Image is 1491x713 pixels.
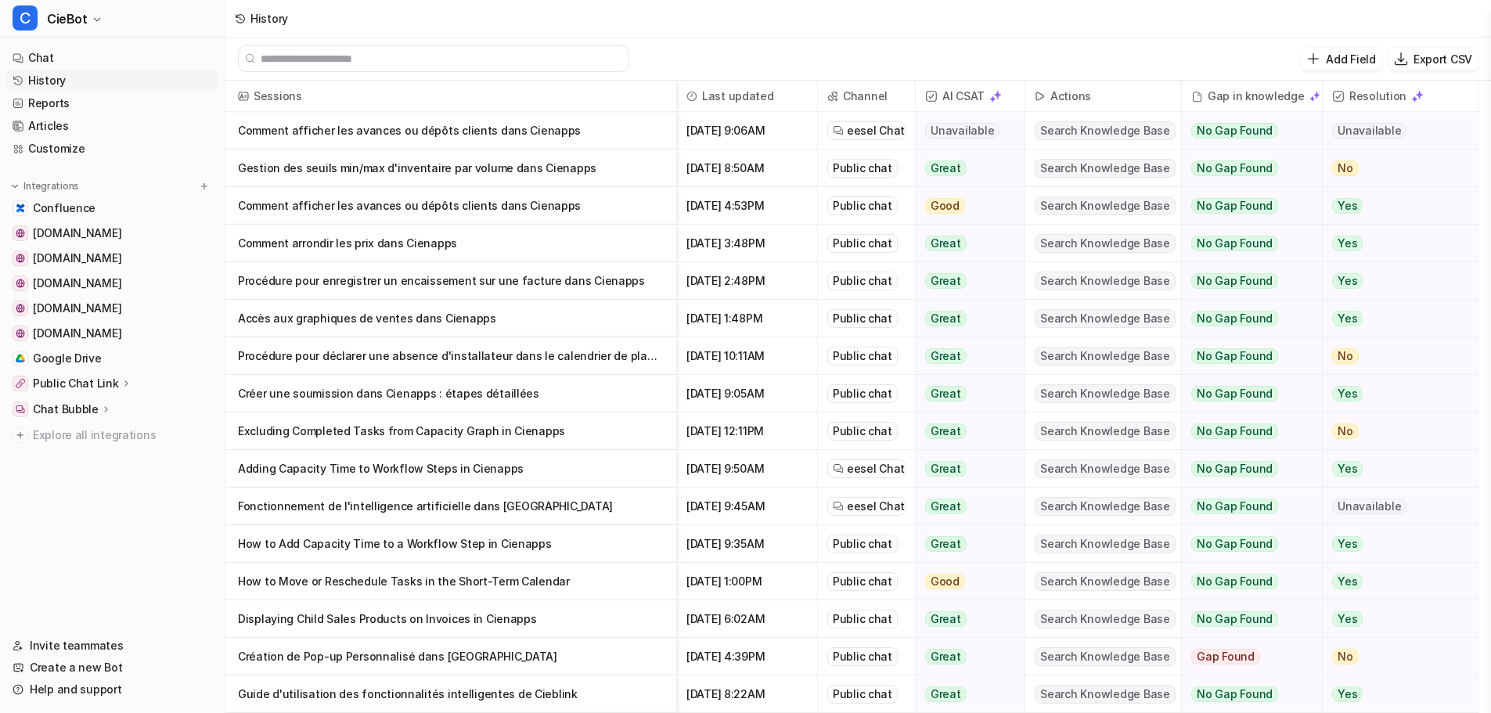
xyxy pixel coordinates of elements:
span: Yes [1332,236,1363,251]
button: No Gap Found [1182,525,1310,563]
span: [DATE] 2:48PM [683,262,811,300]
button: Great [916,225,1015,262]
span: [DATE] 3:48PM [683,225,811,262]
img: Google Drive [16,354,25,363]
a: Invite teammates [6,635,218,657]
div: Public chat [827,234,898,253]
button: No Gap Found [1182,600,1310,638]
span: No Gap Found [1191,536,1278,552]
span: [DATE] 9:50AM [683,450,811,488]
span: Great [925,273,967,289]
div: Gap in knowledge [1188,81,1316,112]
p: Add Field [1326,51,1375,67]
span: Great [925,236,967,251]
p: Guide d'utilisation des fonctionnalités intelligentes de Cieblink [238,675,664,713]
button: No Gap Found [1182,225,1310,262]
div: Public chat [827,159,898,178]
p: Création de Pop-up Personnalisé dans [GEOGRAPHIC_DATA] [238,638,664,675]
span: [DOMAIN_NAME] [33,225,121,241]
div: Public chat [827,685,898,704]
p: Procédure pour enregistrer un encaissement sur une facture dans Cienapps [238,262,664,300]
span: Search Knowledge Base [1035,196,1176,215]
p: Public Chat Link [33,376,119,391]
span: No [1332,348,1359,364]
a: eesel Chat [833,499,900,514]
div: History [250,10,288,27]
div: Public chat [827,572,898,591]
p: Export CSV [1414,51,1472,67]
p: Comment afficher les avances ou dépôts clients dans Cienapps [238,187,664,225]
span: Channel [824,81,909,112]
span: No Gap Found [1191,386,1278,402]
a: Articles [6,115,218,137]
p: Procédure pour déclarer une absence d'installateur dans le calendrier de planification [238,337,664,375]
button: No Gap Found [1182,675,1310,713]
span: eesel Chat [847,461,905,477]
p: Excluding Completed Tasks from Capacity Graph in Cienapps [238,412,664,450]
h2: Actions [1050,81,1091,112]
button: Great [916,450,1015,488]
span: [DATE] 9:45AM [683,488,811,525]
button: Yes [1323,375,1466,412]
button: Yes [1323,300,1466,337]
span: AI CSAT [922,81,1018,112]
button: Great [916,300,1015,337]
span: Good [925,198,965,214]
span: [DATE] 6:02AM [683,600,811,638]
span: [DATE] 9:35AM [683,525,811,563]
span: [DATE] 4:39PM [683,638,811,675]
a: ciemetric.com[DOMAIN_NAME] [6,297,218,319]
span: No Gap Found [1191,311,1278,326]
span: No Gap Found [1191,348,1278,364]
span: [DATE] 9:05AM [683,375,811,412]
a: Chat [6,47,218,69]
span: Search Knowledge Base [1035,422,1176,441]
button: No Gap Found [1182,112,1310,149]
span: Search Knowledge Base [1035,121,1176,140]
img: software.ciemetric.com [16,329,25,338]
button: Great [916,337,1015,375]
span: Yes [1332,461,1363,477]
span: No Gap Found [1191,236,1278,251]
button: No Gap Found [1182,375,1310,412]
p: How to Move or Reschedule Tasks in the Short-Term Calendar [238,563,664,600]
span: No Gap Found [1191,273,1278,289]
button: Yes [1323,525,1466,563]
span: Great [925,499,967,514]
button: Integrations [6,178,84,194]
button: No Gap Found [1182,262,1310,300]
span: No Gap Found [1191,461,1278,477]
span: No [1332,160,1359,176]
button: Gap Found [1182,638,1310,675]
button: Great [916,412,1015,450]
span: No Gap Found [1191,160,1278,176]
span: Last updated [683,81,811,112]
button: Export CSV [1388,48,1478,70]
span: Search Knowledge Base [1035,685,1176,704]
span: Sessions [232,81,670,112]
button: Great [916,525,1015,563]
span: Yes [1332,686,1363,702]
span: Search Knowledge Base [1035,647,1176,666]
div: Public chat [827,272,898,290]
span: Yes [1332,198,1363,214]
span: No Gap Found [1191,499,1278,514]
a: Create a new Bot [6,657,218,679]
p: Chat Bubble [33,402,99,417]
a: Reports [6,92,218,114]
span: Search Knowledge Base [1035,347,1176,366]
span: [DATE] 1:00PM [683,563,811,600]
span: Search Knowledge Base [1035,610,1176,628]
span: Good [925,574,965,589]
p: Adding Capacity Time to Workflow Steps in Cienapps [238,450,664,488]
span: [DATE] 1:48PM [683,300,811,337]
span: Great [925,348,967,364]
div: Public chat [827,647,898,666]
button: Good [916,187,1015,225]
p: Créer une soumission dans Cienapps : étapes détaillées [238,375,664,412]
span: No Gap Found [1191,611,1278,627]
a: Customize [6,138,218,160]
span: Yes [1332,536,1363,552]
img: eeselChat [833,463,844,474]
a: eesel Chat [833,461,900,477]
